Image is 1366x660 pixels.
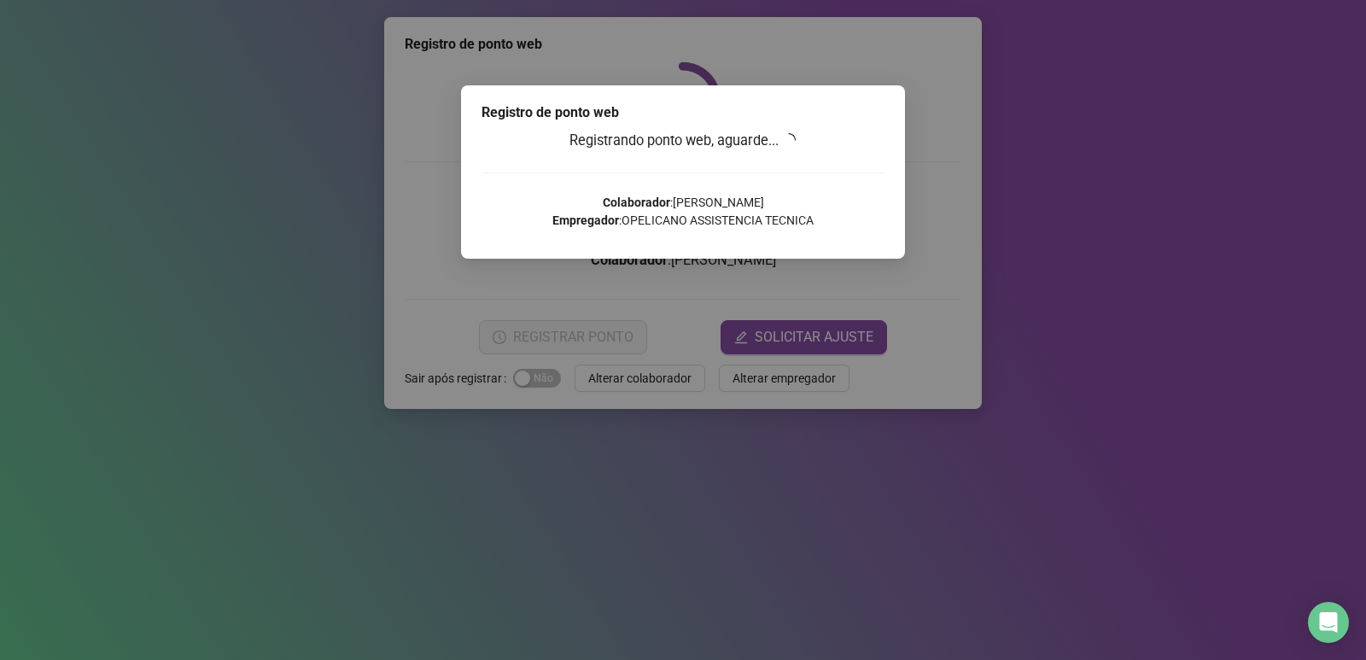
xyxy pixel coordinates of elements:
[552,213,619,227] strong: Empregador
[603,196,670,209] strong: Colaborador
[1308,602,1349,643] div: Open Intercom Messenger
[782,133,796,147] span: loading
[482,102,884,123] div: Registro de ponto web
[482,194,884,230] p: : [PERSON_NAME] : OPELICANO ASSISTENCIA TECNICA
[482,130,884,152] h3: Registrando ponto web, aguarde...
